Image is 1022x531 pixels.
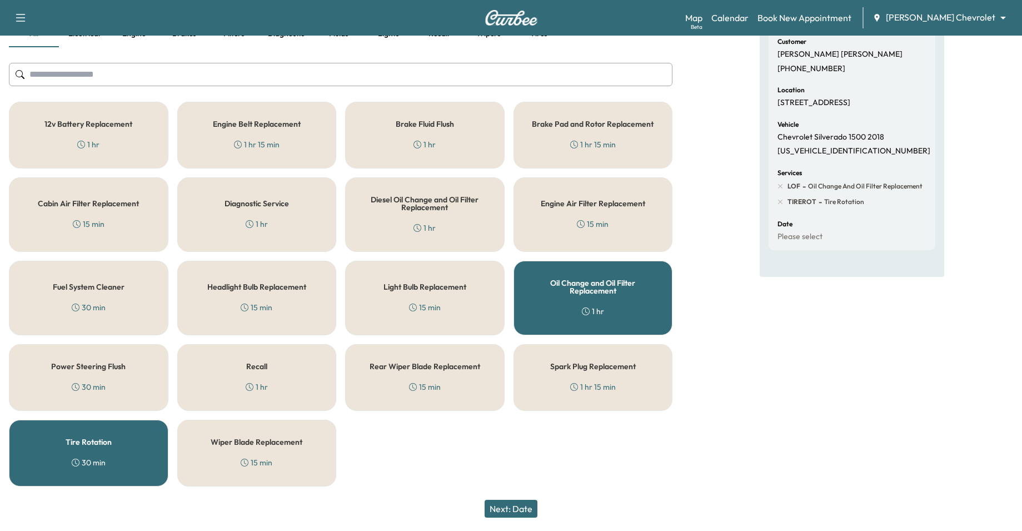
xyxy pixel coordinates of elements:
[72,381,106,393] div: 30 min
[246,363,267,370] h5: Recall
[66,438,112,446] h5: Tire Rotation
[234,139,280,150] div: 1 hr 15 min
[532,279,655,295] h5: Oil Change and Oil Filter Replacement
[225,200,289,207] h5: Diagnostic Service
[246,381,268,393] div: 1 hr
[787,182,800,191] span: LOF
[777,132,884,142] p: Chevrolet Silverado 1500 2018
[777,170,802,176] h6: Services
[413,139,436,150] div: 1 hr
[577,219,609,230] div: 15 min
[886,11,995,24] span: [PERSON_NAME] Chevrolet
[409,381,441,393] div: 15 min
[485,10,538,26] img: Curbee Logo
[777,232,822,242] p: Please select
[582,306,604,317] div: 1 hr
[44,120,132,128] h5: 12v Battery Replacement
[53,283,124,291] h5: Fuel System Cleaner
[757,11,851,24] a: Book New Appointment
[370,363,480,370] h5: Rear Wiper Blade Replacement
[541,200,645,207] h5: Engine Air Filter Replacement
[363,196,486,211] h5: Diesel Oil Change and Oil Filter Replacement
[409,302,441,313] div: 15 min
[822,197,864,206] span: Tire Rotation
[51,363,126,370] h5: Power Steering Flush
[213,120,301,128] h5: Engine Belt Replacement
[38,200,139,207] h5: Cabin Air Filter Replacement
[72,302,106,313] div: 30 min
[777,221,792,227] h6: Date
[777,38,806,45] h6: Customer
[241,457,272,468] div: 15 min
[777,146,930,156] p: [US_VEHICLE_IDENTIFICATION_NUMBER]
[570,139,616,150] div: 1 hr 15 min
[570,381,616,393] div: 1 hr 15 min
[691,23,702,31] div: Beta
[777,49,903,59] p: [PERSON_NAME] [PERSON_NAME]
[806,182,923,191] span: Oil Change and Oil Filter Replacement
[816,196,822,207] span: -
[711,11,749,24] a: Calendar
[241,302,272,313] div: 15 min
[777,98,850,108] p: [STREET_ADDRESS]
[787,197,816,206] span: TIREROT
[396,120,454,128] h5: Brake Fluid Flush
[77,139,99,150] div: 1 hr
[73,219,104,230] div: 15 min
[777,121,799,128] h6: Vehicle
[532,120,654,128] h5: Brake Pad and Rotor Replacement
[207,283,306,291] h5: Headlight Bulb Replacement
[211,438,302,446] h5: Wiper Blade Replacement
[777,87,805,93] h6: Location
[485,500,537,518] button: Next: Date
[550,363,636,370] h5: Spark Plug Replacement
[413,222,436,234] div: 1 hr
[72,457,106,468] div: 30 min
[383,283,466,291] h5: Light Bulb Replacement
[800,181,806,192] span: -
[777,64,845,74] p: [PHONE_NUMBER]
[685,11,702,24] a: MapBeta
[246,219,268,230] div: 1 hr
